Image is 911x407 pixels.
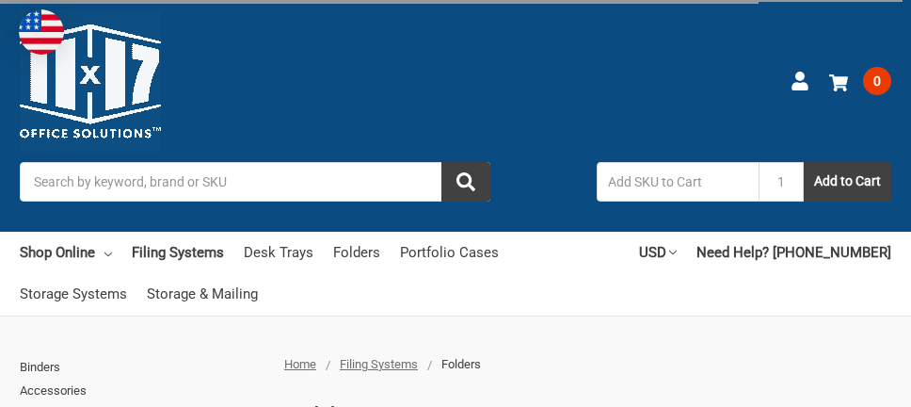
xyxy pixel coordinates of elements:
[132,232,224,273] a: Filing Systems
[19,9,64,55] img: duty and tax information for United States
[340,357,418,371] a: Filing Systems
[804,162,891,202] button: Add to Cart
[20,232,112,273] a: Shop Online
[20,10,161,152] img: 11x17.com
[696,232,891,273] a: Need Help? [PHONE_NUMBER]
[284,357,316,371] a: Home
[639,232,677,273] a: USD
[829,57,891,106] a: 0
[400,232,499,273] a: Portfolio Cases
[244,232,313,273] a: Desk Trays
[863,67,891,95] span: 0
[20,273,127,315] a: Storage Systems
[20,355,264,380] a: Binders
[147,273,258,315] a: Storage & Mailing
[597,162,759,202] input: Add SKU to Cart
[333,232,380,273] a: Folders
[441,357,481,371] span: Folders
[20,162,490,202] input: Search by keyword, brand or SKU
[20,379,264,403] a: Accessories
